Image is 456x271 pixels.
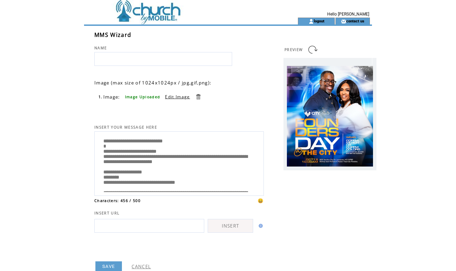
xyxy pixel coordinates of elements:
span: Characters: 456 / 500 [94,198,141,203]
span: INSERT YOUR MESSAGE HERE [94,125,157,130]
span: Hello [PERSON_NAME] [327,12,369,17]
span: 1. [99,94,103,99]
a: logout [314,19,324,23]
a: contact us [346,19,364,23]
span: 😀 [258,198,264,204]
img: account_icon.gif [309,19,314,24]
span: Image Uploaded [125,94,160,99]
a: INSERT [208,219,253,233]
span: MMS Wizard [94,31,131,39]
span: Image: [103,94,120,100]
img: help.gif [257,224,263,228]
span: NAME [94,46,107,50]
span: PREVIEW [284,47,303,52]
span: INSERT URL [94,211,120,215]
a: Delete this item [195,93,201,100]
a: CANCEL [132,263,151,270]
span: Image (max size of 1024x1024px / jpg,gif,png): [94,80,211,86]
img: contact_us_icon.gif [341,19,346,24]
a: Edit Image [165,94,190,100]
